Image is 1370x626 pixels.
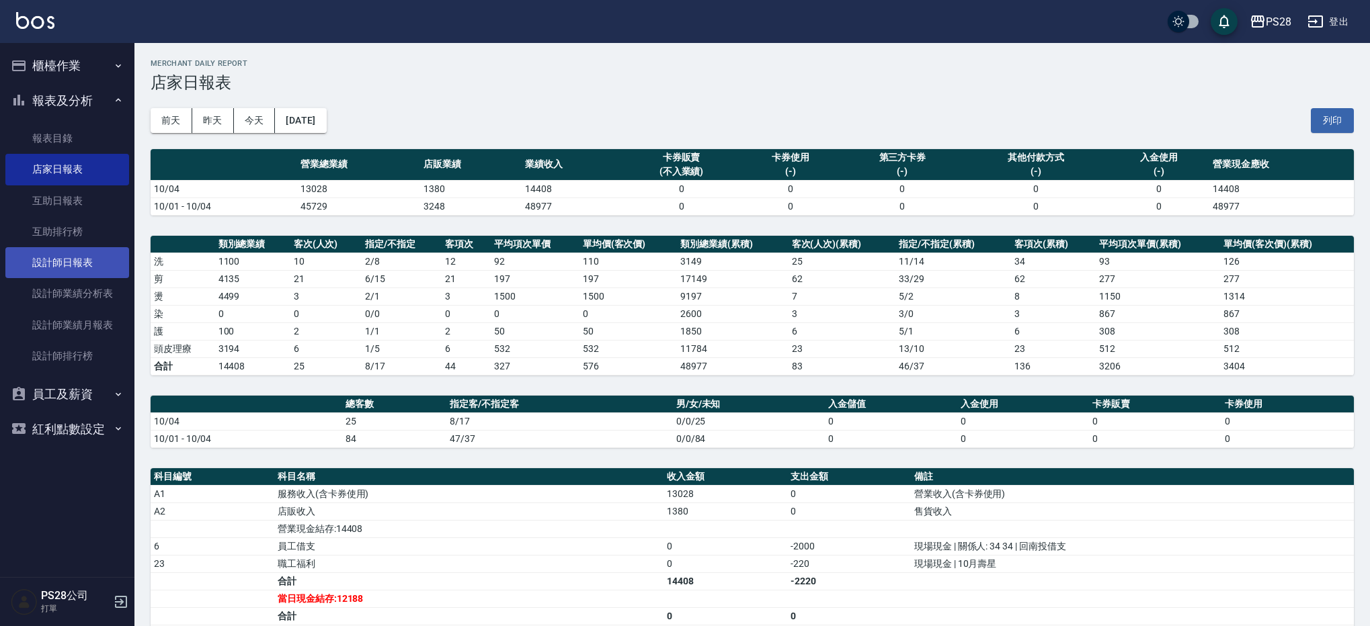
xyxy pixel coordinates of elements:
[957,412,1090,430] td: 0
[673,430,825,447] td: 0/0/84
[290,287,362,305] td: 3
[151,340,215,357] td: 頭皮理療
[5,247,129,278] a: 設計師日報表
[1108,197,1209,215] td: 0
[290,270,362,287] td: 21
[825,430,957,447] td: 0
[522,197,623,215] td: 48977
[522,149,623,181] th: 業績收入
[215,305,290,322] td: 0
[579,253,678,270] td: 110
[677,253,788,270] td: 3149
[275,108,326,133] button: [DATE]
[787,607,911,625] td: 0
[274,537,663,555] td: 員工借支
[151,305,215,322] td: 染
[677,287,788,305] td: 9197
[895,305,1011,322] td: 3 / 0
[579,287,678,305] td: 1500
[151,430,342,447] td: 10/01 - 10/04
[787,502,911,520] td: 0
[274,555,663,572] td: 職工福利
[442,253,491,270] td: 12
[362,270,442,287] td: 6 / 15
[911,468,1354,486] th: 備註
[663,607,787,625] td: 0
[1089,396,1221,413] th: 卡券販賣
[841,197,964,215] td: 0
[274,590,663,607] td: 當日現金結存:12188
[215,322,290,340] td: 100
[1111,165,1206,179] div: (-)
[215,357,290,375] td: 14408
[789,322,896,340] td: 6
[579,322,678,340] td: 50
[1096,305,1220,322] td: 867
[957,396,1090,413] th: 入金使用
[362,305,442,322] td: 0 / 0
[1011,270,1096,287] td: 62
[1096,270,1220,287] td: 277
[297,197,420,215] td: 45729
[1311,108,1354,133] button: 列印
[41,589,110,602] h5: PS28公司
[5,48,129,83] button: 櫃檯作業
[1244,8,1297,36] button: PS28
[787,572,911,590] td: -2220
[442,322,491,340] td: 2
[522,180,623,197] td: 14408
[964,180,1109,197] td: 0
[5,278,129,309] a: 設計師業績分析表
[16,12,54,29] img: Logo
[290,236,362,253] th: 客次(人次)
[5,123,129,154] a: 報表目錄
[787,537,911,555] td: -2000
[420,149,522,181] th: 店販業績
[290,253,362,270] td: 10
[5,412,129,447] button: 紅利點數設定
[342,430,446,447] td: 84
[274,607,663,625] td: 合計
[677,340,788,357] td: 11784
[446,430,673,447] td: 47/37
[215,253,290,270] td: 1100
[895,270,1011,287] td: 33 / 29
[151,468,274,486] th: 科目編號
[739,197,841,215] td: 0
[1011,236,1096,253] th: 客項次(累積)
[151,180,297,197] td: 10/04
[967,165,1105,179] div: (-)
[627,165,736,179] div: (不入業績)
[151,555,274,572] td: 23
[1220,236,1354,253] th: 單均價(客次價)(累積)
[844,150,961,165] div: 第三方卡券
[743,150,838,165] div: 卡券使用
[579,270,678,287] td: 197
[677,236,788,253] th: 類別總業績(累積)
[151,412,342,430] td: 10/04
[491,253,579,270] td: 92
[420,197,522,215] td: 3248
[234,108,276,133] button: 今天
[739,180,841,197] td: 0
[825,412,957,430] td: 0
[677,322,788,340] td: 1850
[1096,253,1220,270] td: 93
[151,287,215,305] td: 燙
[825,396,957,413] th: 入金儲值
[967,150,1105,165] div: 其他付款方式
[491,340,579,357] td: 532
[151,270,215,287] td: 剪
[579,340,678,357] td: 532
[789,287,896,305] td: 7
[1221,412,1354,430] td: 0
[579,236,678,253] th: 單均價(客次價)
[1011,322,1096,340] td: 6
[1089,430,1221,447] td: 0
[442,270,491,287] td: 21
[1220,270,1354,287] td: 277
[895,236,1011,253] th: 指定/不指定(累積)
[789,305,896,322] td: 3
[1108,180,1209,197] td: 0
[677,270,788,287] td: 17149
